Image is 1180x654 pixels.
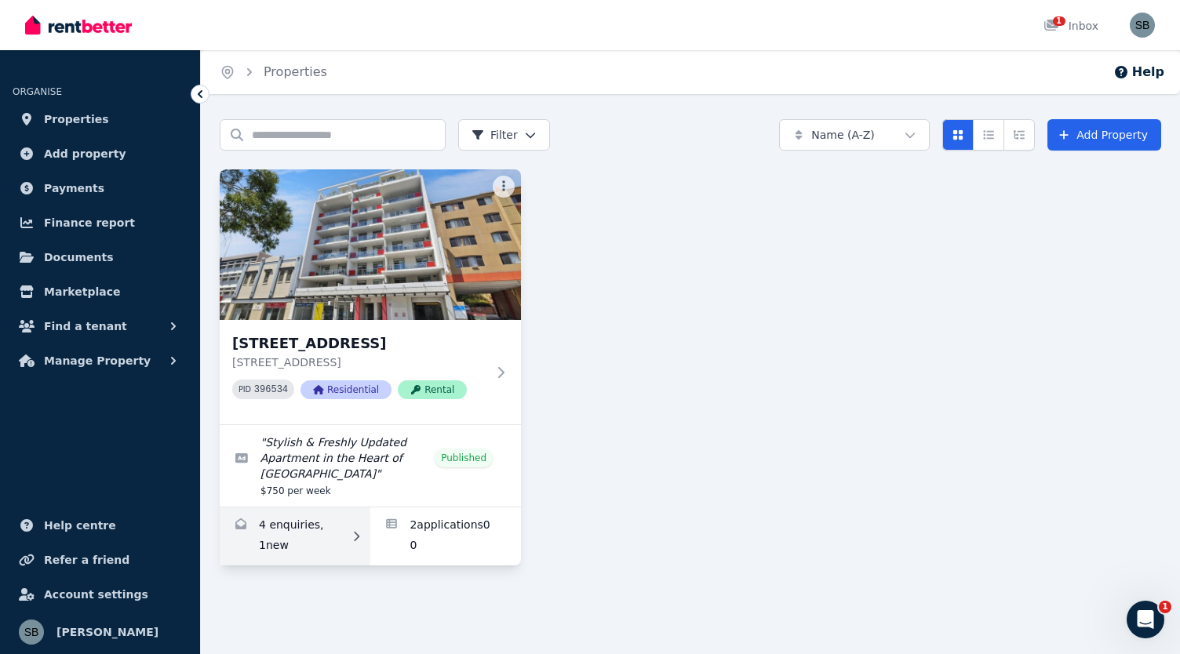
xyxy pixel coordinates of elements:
a: 16/863-867 Wellington Street, West Perth[STREET_ADDRESS][STREET_ADDRESS]PID 396534ResidentialRental [220,169,521,424]
button: Card view [942,119,974,151]
button: Help [1113,63,1164,82]
span: [PERSON_NAME] [56,623,158,641]
h3: [STREET_ADDRESS] [232,332,486,354]
img: 16/863-867 Wellington Street, West Perth [220,169,521,320]
a: Enquiries for 16/863-867 Wellington Street, West Perth [220,507,370,565]
a: Help centre [13,510,188,541]
a: Documents [13,242,188,273]
a: Properties [13,104,188,135]
span: Marketplace [44,282,120,301]
img: RentBetter [25,13,132,37]
span: Add property [44,144,126,163]
a: Marketplace [13,276,188,307]
span: Payments [44,179,104,198]
span: Account settings [44,585,148,604]
a: Applications for 16/863-867 Wellington Street, West Perth [370,507,521,565]
button: Find a tenant [13,311,188,342]
span: ORGANISE [13,86,62,97]
a: Properties [264,64,327,79]
a: Edit listing: Stylish & Freshly Updated Apartment in the Heart of West Perth [220,425,521,507]
button: More options [493,176,515,198]
img: Sam Berrell [19,619,44,645]
a: Add Property [1047,119,1161,151]
button: Expanded list view [1003,119,1035,151]
button: Manage Property [13,345,188,376]
span: 1 [1053,16,1065,26]
span: Filter [472,127,518,143]
img: Sam Berrell [1130,13,1155,38]
span: Finance report [44,213,135,232]
span: Documents [44,248,114,267]
span: Find a tenant [44,317,127,336]
small: PID [239,385,251,394]
span: Residential [300,380,392,399]
nav: Breadcrumb [201,50,346,94]
a: Finance report [13,207,188,238]
button: Compact list view [973,119,1004,151]
a: Refer a friend [13,544,188,576]
span: Rental [398,380,467,399]
span: Help centre [44,516,116,535]
span: Name (A-Z) [811,127,875,143]
a: Account settings [13,579,188,610]
button: Filter [458,119,550,151]
span: 1 [1159,601,1171,613]
p: [STREET_ADDRESS] [232,354,486,370]
a: Add property [13,138,188,169]
div: Inbox [1043,18,1098,34]
div: View options [942,119,1035,151]
span: Manage Property [44,351,151,370]
iframe: Intercom live chat [1127,601,1164,638]
code: 396534 [254,384,288,395]
button: Name (A-Z) [779,119,930,151]
span: Refer a friend [44,550,129,569]
span: Properties [44,110,109,129]
a: Payments [13,173,188,204]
